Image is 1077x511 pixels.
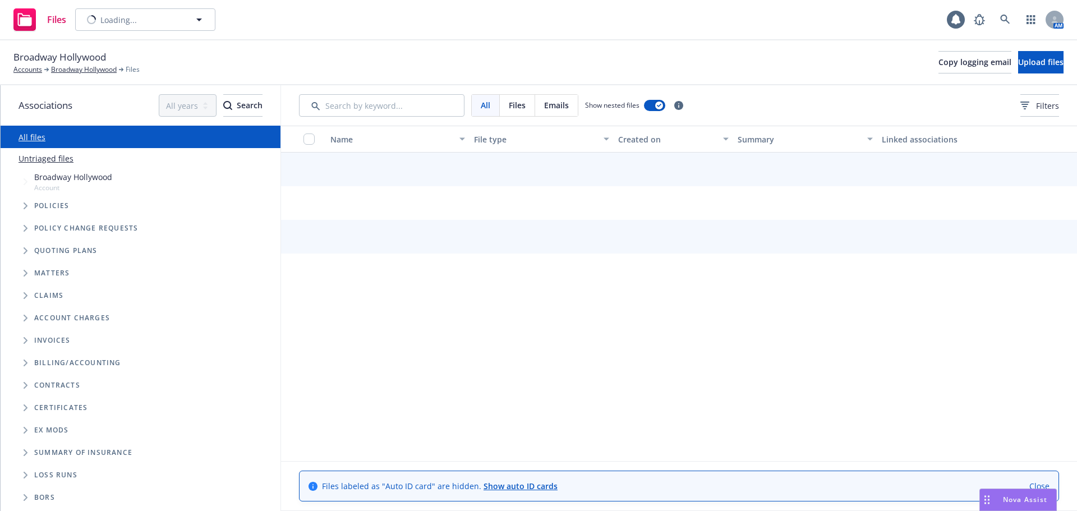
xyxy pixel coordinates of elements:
[1,352,280,509] div: Folder Tree Example
[585,100,639,110] span: Show nested files
[618,133,717,145] div: Created on
[322,480,558,492] span: Files labeled as "Auto ID card" are hidden.
[19,98,72,113] span: Associations
[470,126,613,153] button: File type
[34,360,121,366] span: Billing/Accounting
[34,270,70,277] span: Matters
[1036,100,1059,112] span: Filters
[980,489,994,510] div: Drag to move
[34,472,77,478] span: Loss Runs
[13,65,42,75] a: Accounts
[938,51,1011,73] button: Copy logging email
[34,171,112,183] span: Broadway Hollywood
[481,99,490,111] span: All
[126,65,140,75] span: Files
[1020,94,1059,117] button: Filters
[19,153,73,164] a: Untriaged files
[877,126,1021,153] button: Linked associations
[51,65,117,75] a: Broadway Hollywood
[47,15,66,24] span: Files
[474,133,596,145] div: File type
[326,126,470,153] button: Name
[330,133,453,145] div: Name
[34,427,68,434] span: Ex Mods
[34,183,112,192] span: Account
[9,4,71,35] a: Files
[34,202,70,209] span: Policies
[19,132,45,142] a: All files
[614,126,734,153] button: Created on
[1020,100,1059,112] span: Filters
[303,133,315,145] input: Select all
[484,481,558,491] a: Show auto ID cards
[34,337,71,344] span: Invoices
[882,133,1016,145] div: Linked associations
[34,494,55,501] span: BORs
[299,94,464,117] input: Search by keyword...
[1018,51,1064,73] button: Upload files
[979,489,1057,511] button: Nova Assist
[509,99,526,111] span: Files
[223,101,232,110] svg: Search
[1020,8,1042,31] a: Switch app
[1,169,280,352] div: Tree Example
[1029,480,1050,492] a: Close
[13,50,106,65] span: Broadway Hollywood
[1003,495,1047,504] span: Nova Assist
[733,126,877,153] button: Summary
[223,94,263,117] button: SearchSearch
[34,225,138,232] span: Policy change requests
[34,449,132,456] span: Summary of insurance
[968,8,991,31] a: Report a Bug
[34,292,63,299] span: Claims
[75,8,215,31] button: Loading...
[1018,57,1064,67] span: Upload files
[223,95,263,116] div: Search
[100,14,137,26] span: Loading...
[34,247,98,254] span: Quoting plans
[34,315,110,321] span: Account charges
[34,404,88,411] span: Certificates
[738,133,860,145] div: Summary
[994,8,1016,31] a: Search
[544,99,569,111] span: Emails
[938,57,1011,67] span: Copy logging email
[34,382,80,389] span: Contracts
